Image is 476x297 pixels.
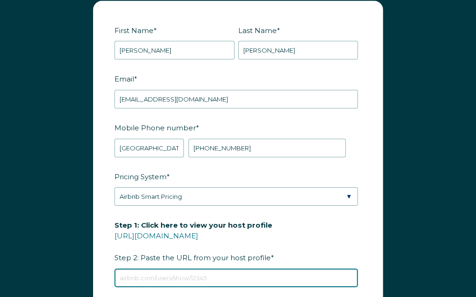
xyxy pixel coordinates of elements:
span: Step 2: Paste the URL from your host profile [114,218,272,265]
a: [URL][DOMAIN_NAME] [114,231,198,240]
span: Last Name [238,23,277,38]
input: airbnb.com/users/show/12345 [114,269,358,287]
span: First Name [114,23,154,38]
span: Mobile Phone number [114,121,196,135]
span: Pricing System [114,169,167,184]
span: Step 1: Click here to view your host profile [114,218,272,232]
span: Email [114,72,134,86]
